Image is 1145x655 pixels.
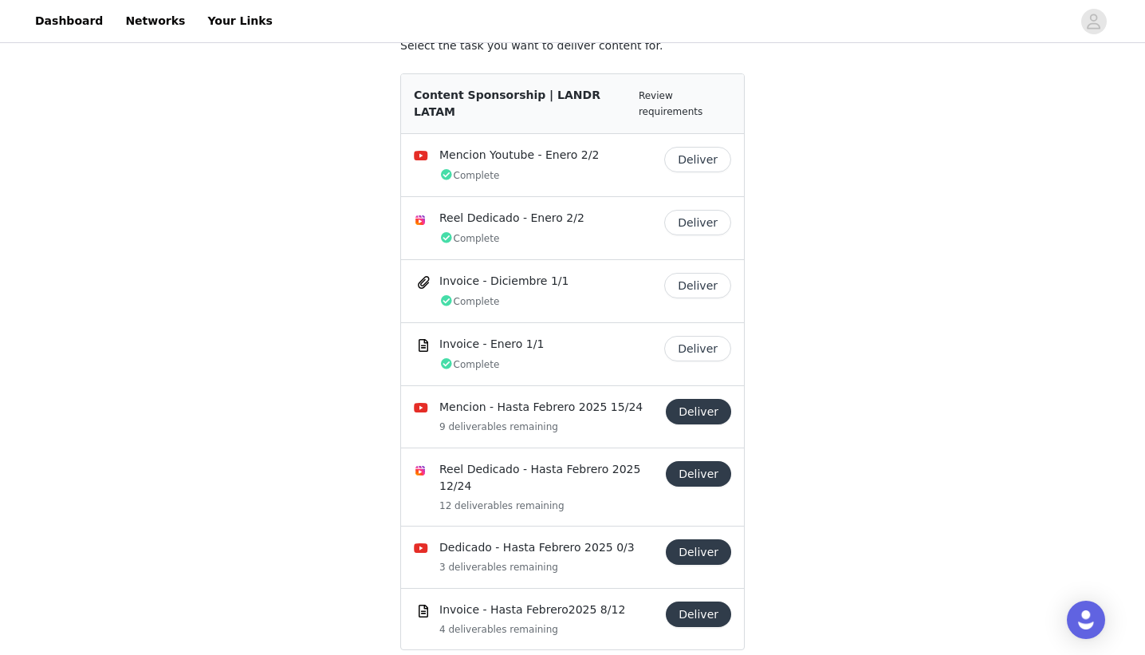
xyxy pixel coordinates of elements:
[439,296,499,307] span: Complete
[414,89,600,118] span: Content Sponsorship | LANDR LATAM
[666,539,731,565] button: Deliver
[1067,601,1105,639] div: Open Intercom Messenger
[666,602,731,627] button: Deliver
[439,359,499,370] span: Complete
[439,336,658,353] p: Invoice - Enero 1/1
[400,37,745,54] p: Select the task you want to deliver content for.
[414,464,427,477] img: Instagram Reels Icon
[439,562,558,573] span: 3 deliverables remaining
[116,3,195,39] a: Networks
[439,233,499,244] span: Complete
[439,399,659,416] p: Mencion - Hasta Febrero 2025 15/24
[439,602,659,618] p: Invoice - Hasta Febrero2025 8/12
[439,624,558,635] span: 4 deliverables remaining
[439,147,658,164] p: Mencion Youtube - Enero 2/2
[664,273,731,298] button: Deliver
[439,539,659,556] p: Dedicado - Hasta Febrero 2025 0/3
[666,461,731,487] button: Deliver
[639,90,702,117] a: Review requirements
[439,273,658,290] p: Invoice - Diciembre 1/1
[664,336,731,361] button: Deliver
[198,3,282,39] a: Your Links
[439,461,659,495] p: Reel Dedicado - Hasta Febrero 2025 12/24
[439,210,658,227] p: Reel Dedicado - Enero 2/2
[666,399,731,424] button: Deliver
[664,210,731,235] button: Deliver
[26,3,112,39] a: Dashboard
[439,170,499,181] span: Complete
[1086,9,1101,34] div: avatar
[664,147,731,172] button: Deliver
[439,421,558,432] span: 9 deliverables remaining
[439,500,565,511] span: 12 deliverables remaining
[414,214,427,227] img: Instagram Reels Icon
